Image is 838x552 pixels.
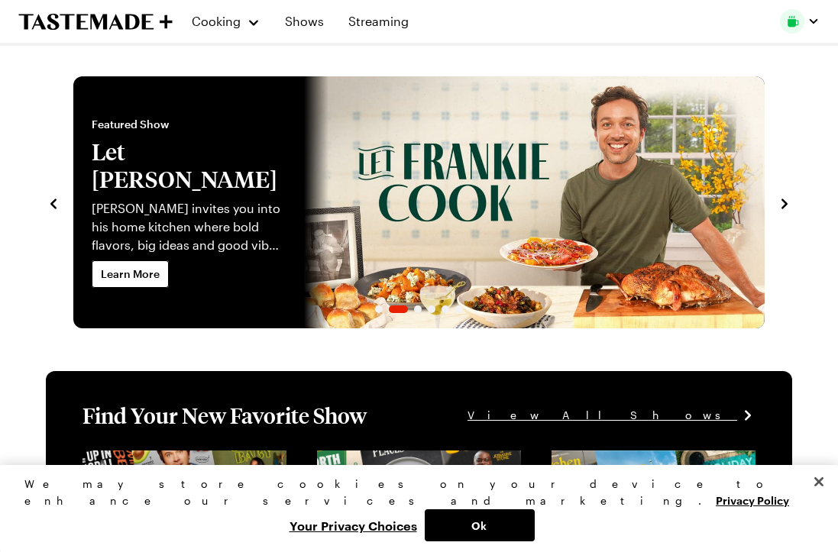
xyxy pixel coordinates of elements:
[425,509,535,541] button: Ok
[83,452,244,485] a: View full content for [object Object]
[455,305,463,313] span: Go to slide 6
[414,305,422,313] span: Go to slide 3
[92,260,169,288] a: Learn More
[317,452,479,485] a: View full content for [object Object]
[552,452,713,485] a: View full content for [object Object]
[192,14,241,28] span: Cooking
[468,407,737,424] span: View All Shows
[716,492,789,507] a: More information about your privacy, opens in a new tab
[73,76,765,328] div: 2 / 6
[24,476,801,541] div: Privacy
[46,193,61,211] button: navigate to previous item
[92,117,286,132] span: Featured Show
[468,407,755,424] a: View All Shows
[780,9,804,34] img: Profile picture
[191,3,260,40] button: Cooking
[101,266,160,282] span: Learn More
[780,9,820,34] button: Profile picture
[802,465,836,499] button: Close
[375,305,383,313] span: Go to slide 1
[92,138,286,193] h2: Let [PERSON_NAME]
[18,13,173,31] a: To Tastemade Home Page
[442,305,449,313] span: Go to slide 5
[389,305,408,313] span: Go to slide 2
[282,509,425,541] button: Your Privacy Choices
[24,476,801,509] div: We may store cookies on your device to enhance our services and marketing.
[83,402,367,429] h1: Find Your New Favorite Show
[428,305,435,313] span: Go to slide 4
[92,199,286,254] p: [PERSON_NAME] invites you into his home kitchen where bold flavors, big ideas and good vibes beco...
[777,193,792,211] button: navigate to next item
